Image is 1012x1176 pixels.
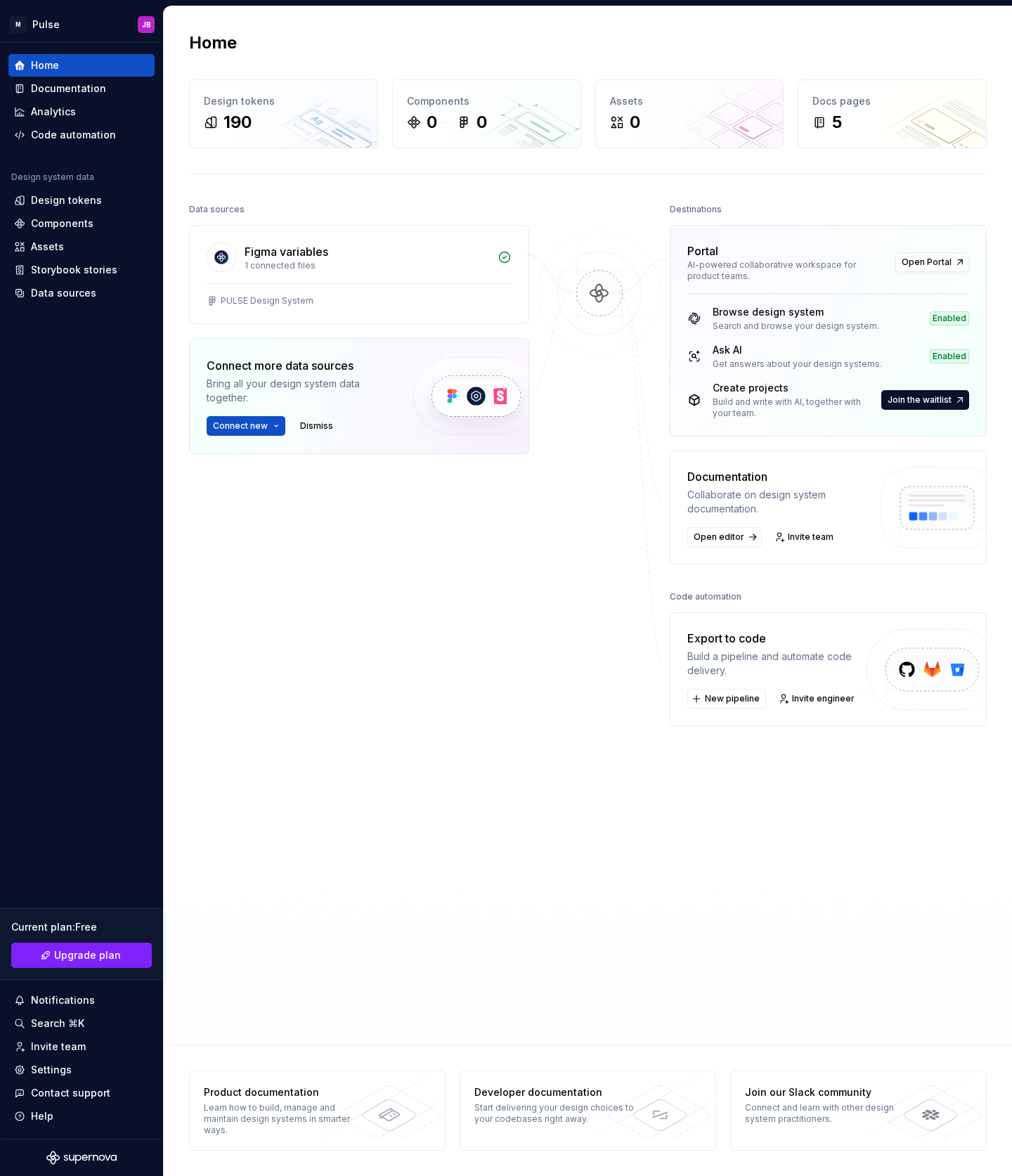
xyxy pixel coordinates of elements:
[474,1085,637,1099] div: Developer documentation
[687,468,868,485] div: Documentation
[3,9,160,39] button: MPulseJB
[392,79,581,148] a: Components00
[687,689,766,709] button: New pipeline
[54,948,121,962] span: Upgrade plan
[31,1109,53,1123] div: Help
[8,282,155,304] a: Data sources
[476,111,487,134] div: 0
[670,200,722,219] div: Destinations
[687,243,718,259] div: Portal
[31,1040,86,1054] div: Invite team
[687,259,887,282] div: AI-powered collaborative workspace for product teams.
[730,1071,987,1151] a: Join our Slack communityConnect and learn with other design system practitioners.
[8,212,155,235] a: Components
[407,94,566,108] div: Components
[930,311,969,325] div: Enabled
[11,943,152,968] button: Upgrade plan
[189,1071,446,1151] a: Product documentationLearn how to build, manage and maintain design systems in smarter ways.
[902,257,952,268] span: Open Portal
[713,321,879,332] div: Search and browse your design system.
[8,259,155,281] a: Storybook stories
[460,1071,716,1151] a: Developer documentationStart delivering your design choices to your codebases right away.
[888,394,952,406] span: Join the waitlist
[204,94,363,108] div: Design tokens
[8,124,155,146] a: Code automation
[713,305,879,319] div: Browse design system
[713,381,878,395] div: Create projects
[294,416,339,436] button: Dismiss
[300,420,333,432] span: Dismiss
[670,587,741,607] div: Code automation
[32,18,60,32] div: Pulse
[745,1102,908,1125] div: Connect and learn with other design system practitioners.
[8,189,155,212] a: Design tokens
[895,252,969,272] a: Open Portal
[31,58,59,72] div: Home
[31,128,116,142] div: Code automation
[687,527,762,547] a: Open editor
[46,1151,117,1165] svg: Supernova Logo
[713,396,878,419] div: Build and write with AI, together with your team.
[31,993,95,1007] div: Notifications
[207,416,285,436] button: Connect new
[610,94,770,108] div: Assets
[595,79,784,148] a: Assets0
[245,260,489,271] div: 1 connected files
[31,217,93,231] div: Components
[11,172,94,183] div: Design system data
[204,1102,367,1136] div: Learn how to build, manage and maintain design systems in smarter ways.
[792,693,855,704] span: Invite engineer
[687,650,868,678] div: Build a pipeline and automate code delivery.
[474,1102,637,1125] div: Start delivering your design choices to your codebases right away.
[189,32,237,54] h2: Home
[189,79,378,148] a: Design tokens190
[881,390,969,410] button: Join the waitlist
[31,1016,84,1030] div: Search ⌘K
[8,1105,155,1127] button: Help
[705,693,760,704] span: New pipeline
[8,1059,155,1081] a: Settings
[687,488,868,516] div: Collaborate on design system documentation.
[774,689,861,709] a: Invite engineer
[31,240,64,254] div: Assets
[8,1012,155,1035] button: Search ⌘K
[687,630,868,647] div: Export to code
[8,77,155,100] a: Documentation
[930,349,969,363] div: Enabled
[8,1035,155,1058] a: Invite team
[630,111,640,134] div: 0
[770,527,840,547] a: Invite team
[31,286,96,300] div: Data sources
[8,235,155,258] a: Assets
[8,101,155,123] a: Analytics
[745,1085,908,1099] div: Join our Slack community
[189,225,529,324] a: Figma variables1 connected filesPULSE Design System
[31,82,106,96] div: Documentation
[207,357,389,374] div: Connect more data sources
[10,16,27,33] div: M
[713,358,882,370] div: Get answers about your design systems.
[31,1063,72,1077] div: Settings
[11,920,152,934] div: Current plan : Free
[798,79,987,148] a: Docs pages5
[832,111,842,134] div: 5
[8,989,155,1012] button: Notifications
[8,54,155,77] a: Home
[788,531,833,543] span: Invite team
[8,1082,155,1104] button: Contact support
[204,1085,367,1099] div: Product documentation
[694,531,744,543] span: Open editor
[812,94,972,108] div: Docs pages
[31,263,117,277] div: Storybook stories
[427,111,437,134] div: 0
[31,1086,110,1100] div: Contact support
[189,200,245,219] div: Data sources
[31,105,76,119] div: Analytics
[245,243,328,260] div: Figma variables
[142,19,151,30] div: JB
[31,193,102,207] div: Design tokens
[223,111,252,134] div: 190
[207,377,389,405] div: Bring all your design system data together.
